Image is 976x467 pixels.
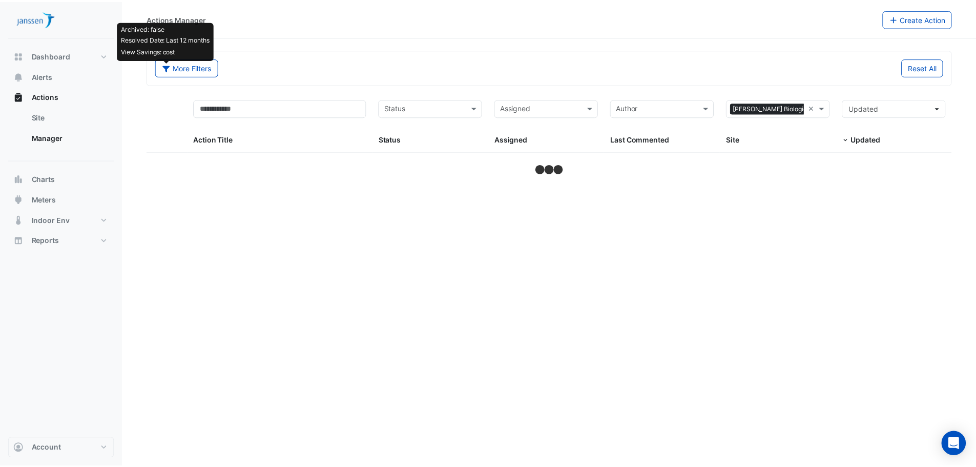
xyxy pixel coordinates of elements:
p: View Savings: cost [122,46,211,55]
app-icon: Charts [13,174,24,184]
span: Dashboard [32,50,71,60]
button: Indoor Env [8,210,115,230]
app-icon: Actions [13,91,24,101]
button: Alerts [8,66,115,86]
button: Archived: falseResolved Date: Last 12 monthsView Savings: cost More Filters [156,58,220,76]
span: Reports [32,235,59,246]
span: Updated [857,134,887,143]
img: Company Logo [12,8,58,29]
div: Actions Manager [148,13,207,24]
button: Dashboard [8,45,115,66]
button: Account [8,438,115,459]
span: Assigned [498,134,531,143]
button: Reset All [908,58,950,76]
span: Clear [814,102,823,114]
span: Account [32,443,61,454]
app-icon: Alerts [13,71,24,81]
span: Site [732,134,745,143]
span: Indoor Env [32,215,70,225]
button: Actions [8,86,115,107]
div: Open Intercom Messenger [949,432,973,457]
span: Last Commented [615,134,674,143]
span: Action Title [195,134,235,143]
a: Manager [24,127,115,148]
app-icon: Meters [13,194,24,205]
span: Meters [32,194,56,205]
button: Create Action [889,9,960,27]
p: Archived: false [122,23,211,32]
span: Charts [32,174,55,184]
span: Actions [32,91,59,101]
app-icon: Indoor Env [13,215,24,225]
button: Reports [8,230,115,251]
span: Updated [855,104,885,112]
button: Charts [8,169,115,189]
a: Site [24,107,115,127]
p: Resolved Date: Last 12 months [122,34,211,44]
button: Meters [8,189,115,210]
div: Actions [8,107,115,152]
span: Alerts [32,71,53,81]
span: Status [381,134,404,143]
app-icon: Dashboard [13,50,24,60]
app-icon: Reports [13,235,24,246]
span: [PERSON_NAME] Biologics [736,103,819,114]
button: Updated [848,99,953,117]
